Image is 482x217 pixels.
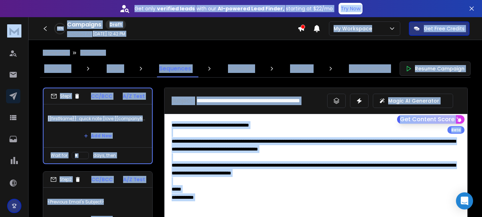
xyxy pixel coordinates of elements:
[373,94,453,108] button: Magic AI Generator
[91,176,113,183] p: CC/BCC
[57,26,63,31] p: 100 %
[67,31,91,37] p: Created At:
[172,97,194,105] p: Subject:
[397,115,465,124] button: Get Content Score
[409,21,470,36] button: Get Free Credits
[400,61,471,76] button: Resume Campaign
[447,126,465,134] div: Beta
[93,31,125,37] p: [DATE] 12:42 PM
[290,64,312,73] p: Options
[102,60,127,77] a: Leads
[78,129,117,143] button: Add New
[334,25,375,32] p: My Workspace
[48,109,148,129] p: {{firstName}}: quick note (love {{companyName}})
[7,24,21,38] img: logo
[80,50,105,56] p: Networking
[51,93,80,99] div: Step 1
[40,60,74,77] a: Analytics
[123,93,145,100] p: A/Z Test
[51,153,67,158] p: Wait for
[123,176,145,183] p: A/Z Test
[157,5,195,12] strong: verified leads
[135,5,333,12] p: Get only with our starting at $22/mo
[341,5,360,12] p: Try Now
[339,3,362,14] button: Try Now
[345,60,394,77] a: Subsequences
[424,25,465,32] p: Get Free Credits
[286,60,316,77] a: Options
[388,97,439,104] p: Magic AI Generator
[91,93,112,100] p: CC/BCC
[67,20,101,29] h1: Campaigns
[349,64,390,73] p: Subsequences
[47,192,148,212] p: <Previous Email's Subject>
[224,60,258,77] a: Schedule
[44,64,70,73] p: Analytics
[456,192,473,209] div: Open Intercom Messenger
[218,5,284,12] strong: AI-powered Lead Finder,
[106,20,126,29] div: Draft
[159,64,191,73] p: Sequences
[43,50,69,56] button: Campaign
[50,176,81,183] div: Step 2
[43,88,153,164] li: Step1CC/BCCA/Z Test{{firstName}}: quick note (love {{companyName}})Add NewWait fordays, then
[155,60,196,77] a: Sequences
[93,153,116,158] p: days, then
[107,64,123,73] p: Leads
[228,64,254,73] p: Schedule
